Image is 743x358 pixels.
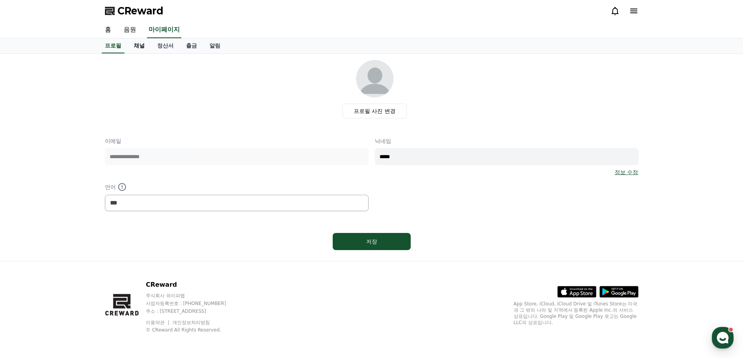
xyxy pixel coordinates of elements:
span: CReward [117,5,163,17]
p: 주소 : [STREET_ADDRESS] [146,308,241,314]
a: 채널 [128,39,151,53]
p: App Store, iCloud, iCloud Drive 및 iTunes Store는 미국과 그 밖의 나라 및 지역에서 등록된 Apple Inc.의 서비스 상표입니다. Goo... [514,301,638,326]
span: 홈 [25,259,29,265]
a: 홈 [2,247,51,266]
p: © CReward All Rights Reserved. [146,327,241,333]
p: 닉네임 [375,137,638,145]
span: 설정 [121,259,130,265]
p: 언어 [105,182,369,192]
a: 설정 [101,247,150,266]
a: 이용약관 [146,320,170,325]
p: 사업자등록번호 : [PHONE_NUMBER] [146,300,241,307]
p: CReward [146,280,241,289]
a: 대화 [51,247,101,266]
a: CReward [105,5,163,17]
a: 출금 [180,39,203,53]
p: 주식회사 와이피랩 [146,293,241,299]
a: 홈 [99,22,117,38]
label: 프로필 사진 변경 [342,104,407,118]
button: 저장 [333,233,411,250]
img: profile_image [356,60,394,97]
a: 개인정보처리방침 [172,320,210,325]
a: 알림 [203,39,227,53]
a: 프로필 [102,39,124,53]
span: 대화 [71,259,81,265]
a: 정산서 [151,39,180,53]
div: 저장 [348,238,395,245]
a: 음원 [117,22,142,38]
a: 정보 수정 [615,168,638,176]
p: 이메일 [105,137,369,145]
a: 마이페이지 [147,22,181,38]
